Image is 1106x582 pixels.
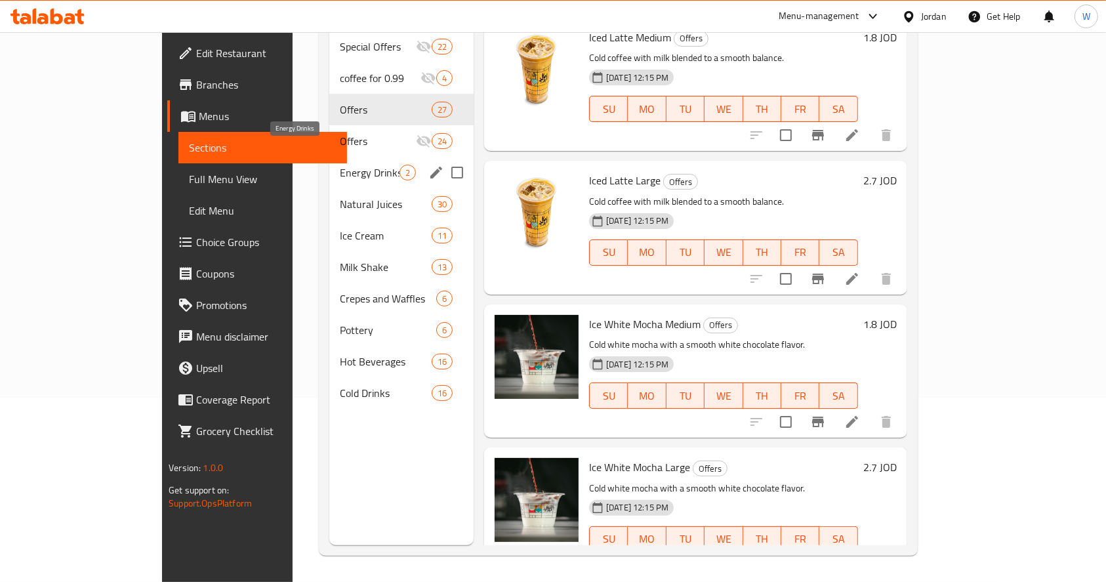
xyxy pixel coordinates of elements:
[844,127,860,143] a: Edit menu item
[420,70,436,86] svg: Inactive section
[863,171,897,190] h6: 2.7 JOD
[787,100,814,119] span: FR
[196,77,337,93] span: Branches
[674,31,708,47] div: Offers
[189,171,337,187] span: Full Menu View
[495,171,579,255] img: Iced Latte Large
[340,291,436,306] span: Crepes and Waffles
[189,203,337,218] span: Edit Menu
[703,318,738,333] div: Offers
[432,261,452,274] span: 13
[802,119,834,151] button: Branch-specific-item
[589,171,661,190] span: Iced Latte Large
[819,526,857,552] button: SA
[189,140,337,156] span: Sections
[743,239,781,266] button: TH
[167,384,347,415] a: Coverage Report
[329,157,474,188] div: Energy Drinks2edit
[633,530,661,549] span: MO
[802,406,834,438] button: Branch-specific-item
[340,259,432,275] span: Milk Shake
[432,354,453,369] div: items
[340,228,432,243] span: Ice Cream
[495,28,579,112] img: Iced Latte Medium
[595,530,623,549] span: SU
[329,125,474,157] div: Offers24
[779,9,859,24] div: Menu-management
[196,297,337,313] span: Promotions
[664,175,697,190] span: Offers
[589,96,628,122] button: SU
[167,226,347,258] a: Choice Groups
[589,457,690,477] span: Ice White Mocha Large
[432,104,452,116] span: 27
[628,383,666,409] button: MO
[432,39,453,54] div: items
[672,386,699,405] span: TU
[628,96,666,122] button: MO
[748,386,776,405] span: TH
[802,263,834,295] button: Branch-specific-item
[781,526,819,552] button: FR
[196,392,337,407] span: Coverage Report
[329,62,474,94] div: coffee for 0.994
[844,414,860,430] a: Edit menu item
[400,167,415,179] span: 2
[340,102,432,117] span: Offers
[628,526,666,552] button: MO
[825,386,852,405] span: SA
[437,324,452,337] span: 6
[921,9,947,24] div: Jordan
[710,530,737,549] span: WE
[589,194,858,210] p: Cold coffee with milk blended to a smooth balance.
[167,289,347,321] a: Promotions
[601,358,674,371] span: [DATE] 12:15 PM
[432,259,453,275] div: items
[340,322,436,338] div: Pottery
[589,337,858,353] p: Cold white mocha with a smooth white chocolate flavor.
[340,354,432,369] div: Hot Beverages
[437,72,452,85] span: 4
[432,41,452,53] span: 22
[432,228,453,243] div: items
[863,458,897,476] h6: 2.7 JOD
[595,386,623,405] span: SU
[169,482,229,499] span: Get support on:
[601,72,674,84] span: [DATE] 12:15 PM
[748,100,776,119] span: TH
[196,329,337,344] span: Menu disclaimer
[781,96,819,122] button: FR
[819,239,857,266] button: SA
[329,31,474,62] div: Special Offers22
[432,102,453,117] div: items
[772,121,800,149] span: Select to update
[178,132,347,163] a: Sections
[426,163,446,182] button: edit
[743,526,781,552] button: TH
[693,461,727,476] span: Offers
[844,271,860,287] a: Edit menu item
[743,96,781,122] button: TH
[196,234,337,250] span: Choice Groups
[340,165,399,180] span: Energy Drinks
[167,100,347,132] a: Menus
[167,258,347,289] a: Coupons
[340,39,416,54] div: Special Offers
[672,243,699,262] span: TU
[666,383,705,409] button: TU
[167,37,347,69] a: Edit Restaurant
[705,96,743,122] button: WE
[628,239,666,266] button: MO
[589,383,628,409] button: SU
[329,94,474,125] div: Offers27
[589,239,628,266] button: SU
[178,163,347,195] a: Full Menu View
[672,530,699,549] span: TU
[495,315,579,399] img: Ice White Mocha Medium
[772,408,800,436] span: Select to update
[748,243,776,262] span: TH
[329,26,474,414] nav: Menu sections
[870,119,902,151] button: delete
